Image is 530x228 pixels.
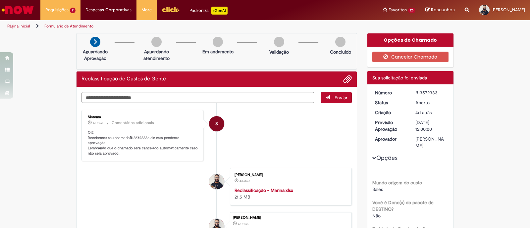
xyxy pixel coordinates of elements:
p: Em andamento [202,48,234,55]
b: R13572333 [130,135,147,140]
img: click_logo_yellow_360x200.png [162,5,180,15]
span: 4d atrás [238,222,248,226]
a: Reclassificação - Marina.xlsx [235,187,293,193]
time: 26/09/2025 20:05:58 [93,121,103,125]
div: 26/09/2025 20:05:46 [415,109,446,116]
div: Sistema [88,115,198,119]
textarea: Digite sua mensagem aqui... [81,92,314,103]
time: 26/09/2025 20:05:46 [415,110,432,115]
p: Aguardando Aprovação [79,48,111,62]
span: More [141,7,152,13]
time: 26/09/2025 20:05:46 [238,222,248,226]
span: S [215,116,218,132]
span: 26 [408,8,415,13]
img: arrow-next.png [90,37,100,47]
span: [PERSON_NAME] [492,7,525,13]
span: 4d atrás [415,110,432,115]
button: Adicionar anexos [343,75,352,83]
p: Validação [269,49,289,55]
span: Enviar [335,95,347,101]
span: Sales [372,186,383,192]
span: Rascunhos [431,7,455,13]
div: [PERSON_NAME] [415,136,446,149]
b: Você é Dono(a) do pacote de DESTINO? [372,200,434,212]
div: Padroniza [189,7,228,15]
span: Requisições [45,7,69,13]
p: Olá! Recebemos seu chamado e ele esta pendente aprovação. [88,130,198,156]
button: Cancelar Chamado [372,52,449,62]
img: img-circle-grey.png [151,37,162,47]
span: 7 [70,8,76,13]
h2: Reclassificação de Custos de Gente Histórico de tíquete [81,76,166,82]
img: img-circle-grey.png [213,37,223,47]
div: [DATE] 12:00:00 [415,119,446,132]
ul: Trilhas de página [5,20,348,32]
b: Lembrando que o chamado será cancelado automaticamente caso não seja aprovado. [88,146,199,156]
button: Enviar [321,92,352,103]
p: Aguardando atendimento [140,48,173,62]
div: 21.5 MB [235,187,345,200]
div: Adriano Correia Tomaz [209,174,224,189]
dt: Número [370,89,411,96]
dt: Criação [370,109,411,116]
time: 26/09/2025 20:04:40 [239,179,250,183]
div: R13572333 [415,89,446,96]
dt: Status [370,99,411,106]
div: [PERSON_NAME] [235,173,345,177]
span: 4d atrás [239,179,250,183]
dt: Aprovador [370,136,411,142]
b: Mundo origem do custo [372,180,422,186]
img: ServiceNow [1,3,35,17]
dt: Previsão Aprovação [370,119,411,132]
p: +GenAi [211,7,228,15]
a: Formulário de Atendimento [44,23,93,29]
div: Opções do Chamado [367,33,454,47]
small: Comentários adicionais [112,120,154,126]
span: Favoritos [389,7,407,13]
span: 4d atrás [93,121,103,125]
a: Página inicial [7,23,30,29]
div: System [209,116,224,131]
a: Rascunhos [425,7,455,13]
div: [PERSON_NAME] [233,216,348,220]
img: img-circle-grey.png [274,37,284,47]
img: img-circle-grey.png [335,37,345,47]
span: Sua solicitação foi enviada [372,75,427,81]
p: Concluído [330,49,351,55]
span: Não [372,213,381,219]
div: Aberto [415,99,446,106]
span: Despesas Corporativas [85,7,132,13]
